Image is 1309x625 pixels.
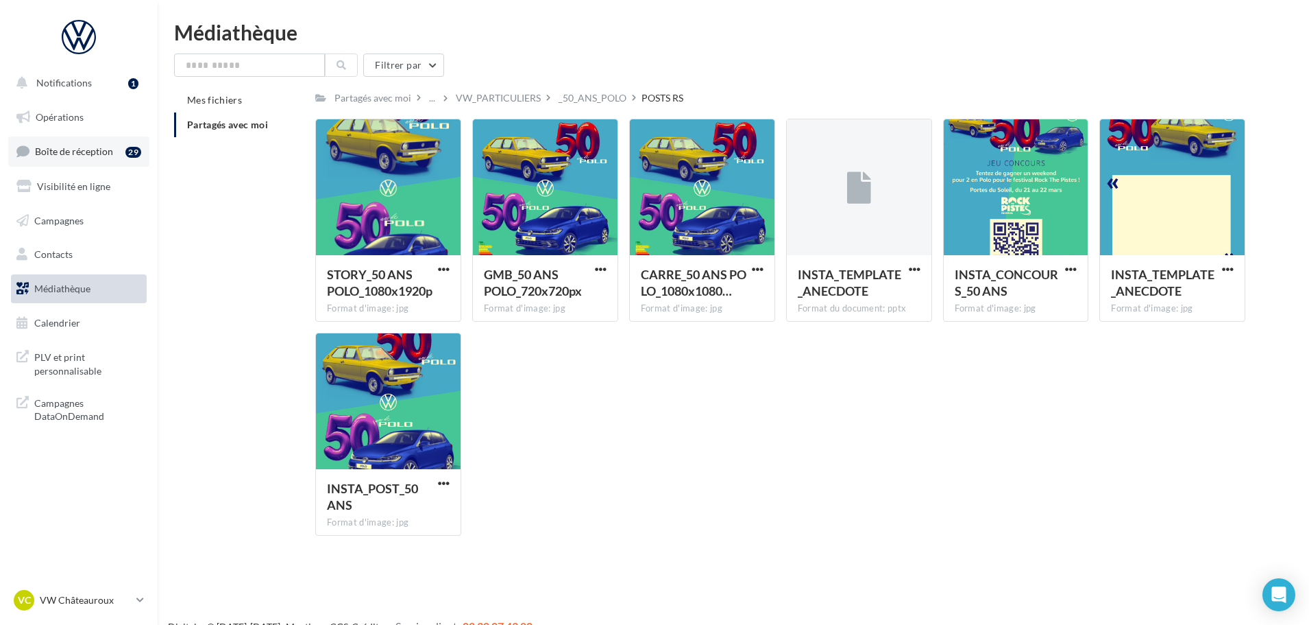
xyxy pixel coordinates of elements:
span: INSTA_TEMPLATE_ANECDOTE [798,267,901,298]
div: Format d'image: jpg [327,517,450,529]
a: Contacts [8,240,149,269]
a: PLV et print personnalisable [8,342,149,383]
div: Open Intercom Messenger [1262,578,1295,611]
a: Visibilité en ligne [8,172,149,201]
div: 29 [125,147,141,158]
div: VW_PARTICULIERS [456,91,541,105]
button: Notifications 1 [8,69,144,97]
div: Partagés avec moi [334,91,411,105]
div: Format d'image: jpg [1111,303,1234,315]
span: INSTA_POST_50 ANS [327,481,418,512]
div: Format du document: pptx [798,303,920,315]
a: Médiathèque [8,274,149,303]
span: INSTA_CONCOURS_50 ANS [955,267,1058,298]
span: Boîte de réception [35,145,113,157]
a: Boîte de réception29 [8,137,149,166]
a: Campagnes [8,207,149,235]
div: POSTS RS [641,91,683,105]
div: Format d'image: jpg [641,303,763,315]
span: CARRE_50 ANS POLO_1080x1080px [641,267,746,298]
a: Opérations [8,103,149,132]
a: VC VW Châteauroux [11,587,147,613]
button: Filtrer par [363,54,444,77]
div: _50_ANS_POLO [559,91,626,105]
div: Format d'image: jpg [327,303,450,315]
span: Notifications [36,77,92,89]
span: Partagés avec moi [187,119,268,130]
span: Calendrier [34,317,80,329]
span: STORY_50 ANS POLO_1080x1920p [327,267,432,298]
a: Campagnes DataOnDemand [8,388,149,429]
span: GMB_50 ANS POLO_720x720px [484,267,582,298]
div: Format d'image: jpg [484,303,607,315]
span: Médiathèque [34,283,90,294]
span: Visibilité en ligne [37,180,110,192]
span: VC [18,593,31,607]
div: Format d'image: jpg [955,303,1077,315]
span: Contacts [34,248,73,260]
a: Calendrier [8,309,149,338]
span: Mes fichiers [187,94,242,106]
p: VW Châteauroux [40,593,131,607]
div: ... [426,89,438,108]
span: Opérations [36,111,84,123]
span: Campagnes DataOnDemand [34,394,141,423]
div: 1 [128,78,138,89]
span: PLV et print personnalisable [34,348,141,377]
span: Campagnes [34,214,84,226]
div: Médiathèque [174,22,1293,43]
span: INSTA_TEMPLATE_ANECDOTE [1111,267,1214,298]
